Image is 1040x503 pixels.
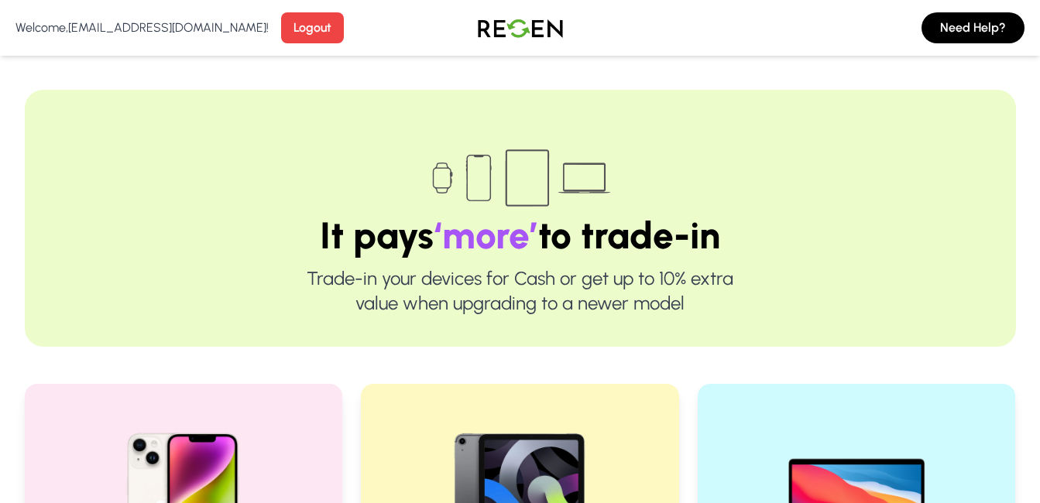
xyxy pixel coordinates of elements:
[466,6,575,50] img: Logo
[434,213,538,258] span: ‘more’
[15,19,269,37] p: Welcome, [EMAIL_ADDRESS][DOMAIN_NAME] !
[281,12,344,43] button: Logout
[74,217,966,254] h1: It pays to trade-in
[424,139,617,217] img: Trade-in devices
[922,12,1025,43] button: Need Help?
[74,266,966,316] p: Trade-in your devices for Cash or get up to 10% extra value when upgrading to a newer model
